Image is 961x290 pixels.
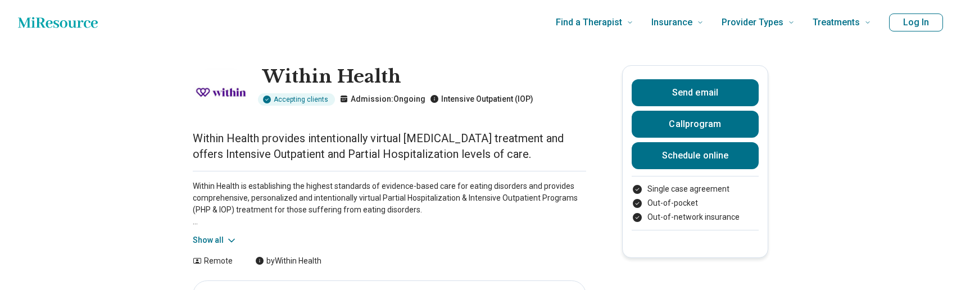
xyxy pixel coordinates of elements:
[193,180,586,228] p: Within Health is establishing the highest standards of evidence-based care for eating disorders a...
[255,255,321,267] div: by Within Health
[430,93,533,105] p: Intensive Outpatient (IOP)
[632,142,759,169] a: Schedule online
[632,79,759,106] button: Send email
[339,93,425,105] p: Admission: Ongoing
[722,15,783,30] span: Provider Types
[193,234,237,246] button: Show all
[632,183,759,223] ul: Payment options
[651,15,692,30] span: Insurance
[193,255,233,267] div: Remote
[632,197,759,209] li: Out-of-pocket
[258,93,335,106] div: Accepting clients
[889,13,943,31] button: Log In
[813,15,860,30] span: Treatments
[193,130,586,162] p: Within Health provides intentionally virtual [MEDICAL_DATA] treatment and offers Intensive Outpat...
[262,65,533,89] h1: Within Health
[632,211,759,223] li: Out-of-network insurance
[632,111,759,138] button: Callprogram
[18,11,98,34] a: Home page
[556,15,622,30] span: Find a Therapist
[632,183,759,195] li: Single case agreement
